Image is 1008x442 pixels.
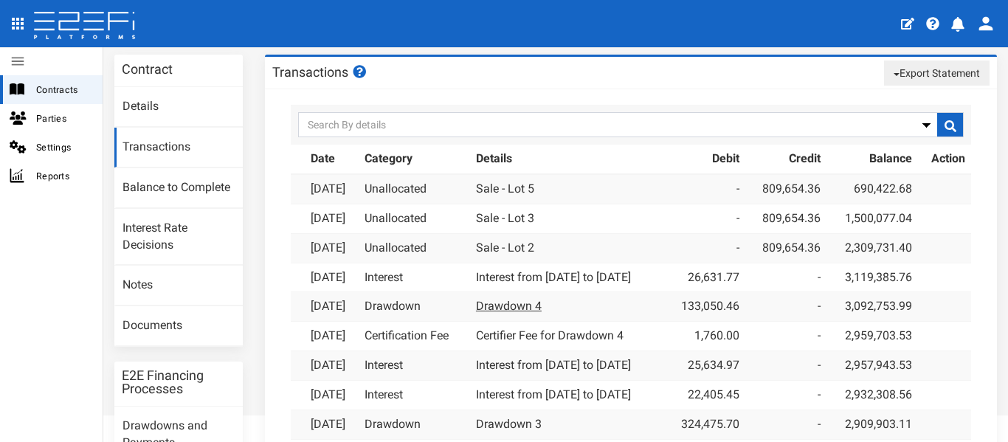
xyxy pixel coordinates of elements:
[36,110,91,127] span: Parties
[663,351,745,381] td: 25,634.97
[298,112,964,137] input: Search By details
[476,328,624,342] a: Certifier Fee for Drawdown 4
[745,322,826,351] td: -
[311,211,345,225] a: [DATE]
[663,204,745,233] td: -
[476,211,534,225] a: Sale - Lot 3
[311,417,345,431] a: [DATE]
[663,174,745,204] td: -
[359,233,470,263] td: Unallocated
[663,410,745,439] td: 324,475.70
[663,263,745,292] td: 26,631.77
[305,145,359,174] th: Date
[114,209,243,266] a: Interest Rate Decisions
[663,145,745,174] th: Debit
[663,233,745,263] td: -
[826,322,918,351] td: 2,959,703.53
[663,292,745,322] td: 133,050.46
[745,263,826,292] td: -
[311,387,345,401] a: [DATE]
[663,322,745,351] td: 1,760.00
[359,145,470,174] th: Category
[918,145,971,174] th: Action
[476,270,631,284] a: Interest from [DATE] to [DATE]
[826,380,918,410] td: 2,932,308.56
[745,145,826,174] th: Credit
[114,168,243,208] a: Balance to Complete
[311,328,345,342] a: [DATE]
[311,270,345,284] a: [DATE]
[311,358,345,372] a: [DATE]
[663,380,745,410] td: 22,405.45
[359,204,470,233] td: Unallocated
[826,263,918,292] td: 3,119,385.76
[476,182,534,196] a: Sale - Lot 5
[826,410,918,439] td: 2,909,903.11
[359,263,470,292] td: Interest
[826,233,918,263] td: 2,309,731.40
[470,145,663,174] th: Details
[826,351,918,381] td: 2,957,943.53
[745,351,826,381] td: -
[476,358,631,372] a: Interest from [DATE] to [DATE]
[359,380,470,410] td: Interest
[745,380,826,410] td: -
[745,204,826,233] td: 809,654.36
[359,174,470,204] td: Unallocated
[114,306,243,346] a: Documents
[359,410,470,439] td: Drawdown
[826,174,918,204] td: 690,422.68
[359,292,470,322] td: Drawdown
[745,410,826,439] td: -
[826,292,918,322] td: 3,092,753.99
[826,145,918,174] th: Balance
[745,233,826,263] td: 809,654.36
[36,168,91,184] span: Reports
[122,63,173,76] h3: Contract
[36,139,91,156] span: Settings
[745,292,826,322] td: -
[122,369,235,396] h3: E2E Financing Processes
[114,87,243,127] a: Details
[311,182,345,196] a: [DATE]
[272,65,368,79] h3: Transactions
[36,81,91,98] span: Contracts
[114,128,243,168] a: Transactions
[745,174,826,204] td: 809,654.36
[884,61,990,86] button: Export Statement
[476,387,631,401] a: Interest from [DATE] to [DATE]
[476,299,542,313] a: Drawdown 4
[359,322,470,351] td: Certification Fee
[311,241,345,255] a: [DATE]
[476,417,542,431] a: Drawdown 3
[476,241,534,255] a: Sale - Lot 2
[114,266,243,305] a: Notes
[359,351,470,381] td: Interest
[826,204,918,233] td: 1,500,077.04
[311,299,345,313] a: [DATE]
